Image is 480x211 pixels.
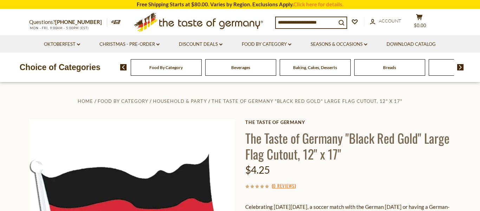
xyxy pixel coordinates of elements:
[120,64,127,70] img: previous arrow
[383,65,396,70] a: Breads
[242,41,291,48] a: Food By Category
[414,23,426,28] span: $0.00
[78,98,93,104] a: Home
[231,65,250,70] a: Beverages
[293,1,343,7] a: Click here for details.
[293,65,337,70] a: Baking, Cakes, Desserts
[179,41,222,48] a: Discount Deals
[149,65,183,70] a: Food By Category
[387,41,436,48] a: Download Catalog
[55,19,102,25] a: [PHONE_NUMBER]
[212,98,402,104] a: The Taste of Germany "Black Red Gold" Large Flag Cutout, 12" x 17"
[370,17,401,25] a: Account
[409,14,430,31] button: $0.00
[245,164,270,176] span: $4.25
[272,182,296,189] span: ( )
[311,41,367,48] a: Seasons & Occasions
[153,98,207,104] a: Household & Party
[44,41,80,48] a: Oktoberfest
[457,64,464,70] img: next arrow
[29,26,89,30] span: MON - FRI, 9:00AM - 5:00PM (EST)
[245,119,451,125] a: The Taste of Germany
[273,182,294,190] a: 0 Reviews
[99,41,160,48] a: Christmas - PRE-ORDER
[29,18,107,27] p: Questions?
[98,98,148,104] a: Food By Category
[245,130,451,162] h1: The Taste of Germany "Black Red Gold" Large Flag Cutout, 12" x 17"
[379,18,401,24] span: Account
